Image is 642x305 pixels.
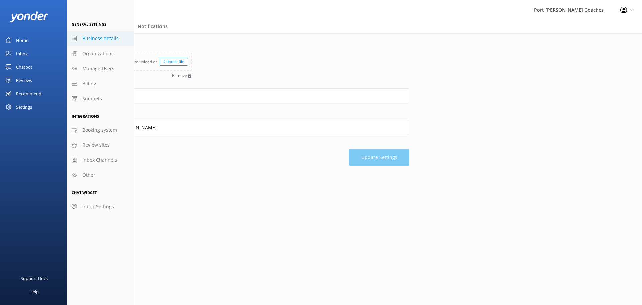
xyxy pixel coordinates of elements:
[75,111,409,118] label: Email address
[67,199,134,214] a: Inbox Settings
[10,11,48,22] img: yonder-white-logo.png
[82,65,114,72] span: Manage Users
[82,95,102,102] span: Snippets
[82,126,117,134] span: Booking system
[67,123,134,138] a: Booking system
[82,80,96,87] span: Billing
[82,171,95,179] span: Other
[160,58,188,66] div: Choose file
[82,35,119,42] span: Business details
[72,113,99,119] span: Integrations
[16,60,32,74] div: Chatbot
[72,22,106,27] span: General Settings
[67,76,134,91] a: Billing
[82,50,114,57] span: Organizations
[16,87,41,100] div: Recommend
[67,138,134,153] a: Review sites
[16,74,32,87] div: Reviews
[67,168,134,183] a: Other
[16,33,28,47] div: Home
[67,91,134,106] a: Snippets
[67,46,134,61] a: Organizations
[67,153,134,168] a: Inbox Channels
[16,100,32,114] div: Settings
[138,23,168,30] span: Notifications
[29,285,39,298] div: Help
[75,79,409,86] label: Name
[82,203,114,210] span: Inbox Settings
[82,141,110,149] span: Review sites
[67,61,134,76] a: Manage Users
[172,74,187,78] span: Remove
[67,31,134,46] a: Business details
[172,73,192,78] button: Remove
[16,47,28,60] div: Inbox
[72,190,97,195] span: Chat Widget
[82,156,117,164] span: Inbox Channels
[21,272,48,285] div: Support Docs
